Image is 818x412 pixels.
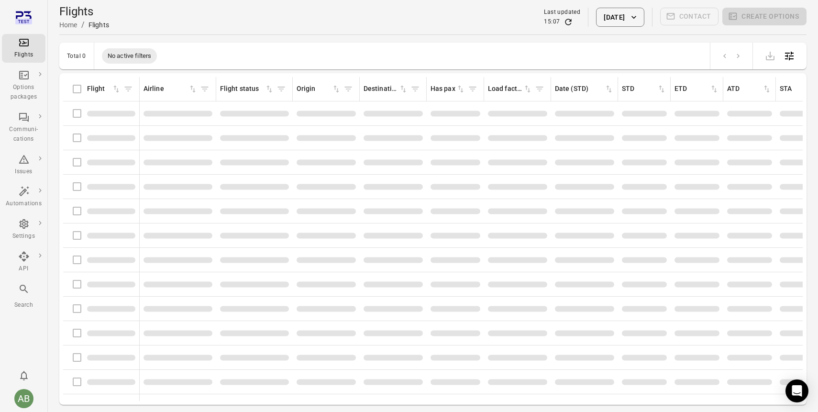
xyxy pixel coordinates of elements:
[220,84,274,94] div: Sort by flight status in ascending order
[780,46,799,66] button: Open table configuration
[6,301,42,310] div: Search
[88,20,109,30] div: Flights
[2,280,45,312] button: Search
[144,84,198,94] div: Sort by airline in ascending order
[488,84,532,94] div: Sort by load factor in ascending order
[297,84,341,94] div: Sort by origin in ascending order
[408,82,422,96] span: Filter by destination
[14,366,33,385] button: Notifications
[274,82,288,96] span: Filter by flight status
[596,8,644,27] button: [DATE]
[660,8,719,27] span: Please make a selection to create communications
[2,183,45,212] a: Automations
[59,4,109,19] h1: Flights
[761,51,780,60] span: Please make a selection to export
[564,17,573,27] button: Refresh data
[11,385,37,412] button: Aslaug Bjarnadottir
[87,84,121,94] div: Sort by flight in ascending order
[6,125,42,144] div: Communi-cations
[674,84,719,94] div: Sort by ETD in ascending order
[102,51,157,61] span: No active filters
[2,151,45,179] a: Issues
[465,82,480,96] span: Filter by has pax
[59,21,77,29] a: Home
[364,84,408,94] div: Sort by destination in ascending order
[2,109,45,147] a: Communi-cations
[727,84,772,94] div: Sort by ATD in ascending order
[532,82,547,96] span: Filter by load factor
[718,50,745,62] nav: pagination navigation
[81,19,85,31] li: /
[722,8,807,27] span: Please make a selection to create an option package
[544,17,560,27] div: 15:07
[6,199,42,209] div: Automations
[2,215,45,244] a: Settings
[6,50,42,60] div: Flights
[2,248,45,277] a: API
[67,53,86,59] div: Total 0
[785,379,808,402] div: Open Intercom Messenger
[59,19,109,31] nav: Breadcrumbs
[555,84,614,94] div: Sort by date (STD) in ascending order
[431,84,465,94] div: Sort by has pax in ascending order
[6,232,42,241] div: Settings
[622,84,666,94] div: Sort by STD in ascending order
[2,67,45,105] a: Options packages
[6,167,42,177] div: Issues
[544,8,580,17] div: Last updated
[198,82,212,96] span: Filter by airline
[6,264,42,274] div: API
[14,389,33,408] div: AB
[2,34,45,63] a: Flights
[341,82,355,96] span: Filter by origin
[6,83,42,102] div: Options packages
[121,82,135,96] span: Filter by flight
